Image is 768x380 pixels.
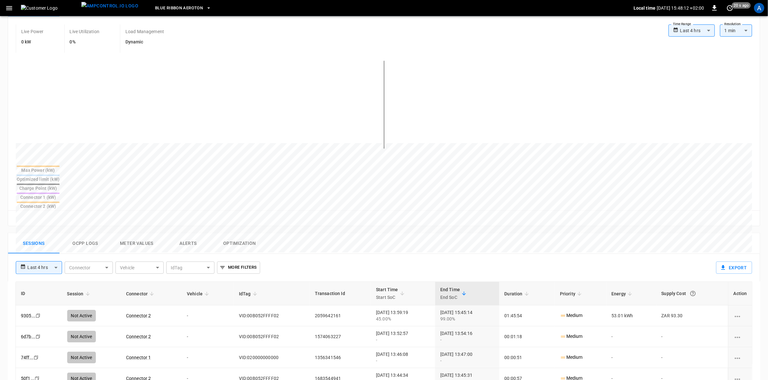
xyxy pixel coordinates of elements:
[214,233,265,254] button: Optimization
[8,233,59,254] button: Sessions
[505,290,531,298] span: Duration
[657,5,704,11] p: [DATE] 15:48:12 +02:00
[440,286,460,301] div: End Time
[440,351,494,364] div: [DATE] 13:47:00
[16,282,62,305] th: ID
[21,28,44,35] p: Live Power
[440,293,460,301] p: End SoC
[440,286,468,301] span: End TimeEnd SoC
[716,262,752,274] button: Export
[754,3,764,13] div: profile-icon
[152,2,214,14] button: Blue Ribbon Aeroton
[725,22,741,27] label: Resolution
[376,351,430,364] div: [DATE] 13:46:08
[125,28,164,35] p: Load Management
[376,293,398,301] p: Start SoC
[33,354,40,361] div: copy
[734,312,747,319] div: charging session options
[734,354,747,361] div: charging session options
[376,357,430,364] div: -
[310,282,371,305] th: Transaction Id
[70,28,99,35] p: Live Utilization
[560,354,583,361] p: Medium
[187,290,211,298] span: Vehicle
[59,233,111,254] button: Ocpp logs
[662,288,723,299] div: Supply Cost
[70,39,99,46] h6: 0%
[162,233,214,254] button: Alerts
[21,39,44,46] h6: 0 kW
[217,262,260,274] button: More Filters
[612,290,635,298] span: Energy
[234,347,310,368] td: VID:020000000000
[720,24,752,37] div: 1 min
[732,2,751,9] span: 20 s ago
[734,333,747,340] div: charging session options
[376,286,407,301] span: Start TimeStart SoC
[560,290,584,298] span: Priority
[680,24,715,37] div: Last 4 hrs
[656,347,728,368] td: -
[126,355,151,360] a: Connector 1
[67,352,96,363] div: Not Active
[607,347,656,368] td: -
[687,288,699,299] button: The cost of your charging session based on your supply rates
[725,3,735,13] button: set refresh interval
[728,282,752,305] th: Action
[126,290,156,298] span: Connector
[27,262,62,274] div: Last 4 hrs
[111,233,162,254] button: Meter Values
[155,5,203,12] span: Blue Ribbon Aeroton
[239,290,259,298] span: IdTag
[21,5,79,11] img: Customer Logo
[673,22,691,27] label: Time Range
[67,290,92,298] span: Session
[499,347,555,368] td: 00:00:51
[310,347,371,368] td: 1356341546
[376,286,398,301] div: Start Time
[81,2,138,10] img: ampcontrol.io logo
[125,39,164,46] h6: Dynamic
[182,347,234,368] td: -
[440,357,494,364] div: -
[634,5,656,11] p: Local time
